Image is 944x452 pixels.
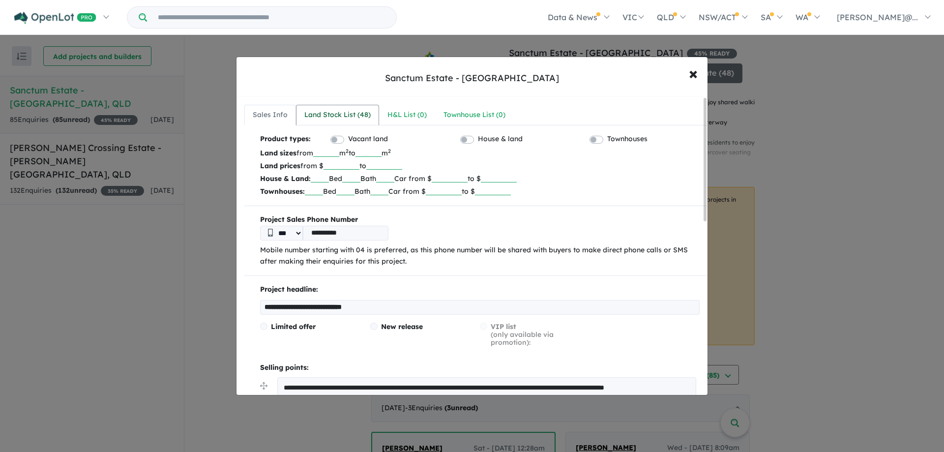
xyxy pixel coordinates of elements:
[381,322,423,331] span: New release
[260,214,700,226] b: Project Sales Phone Number
[346,148,349,154] sup: 2
[260,159,700,172] p: from $ to
[478,133,523,145] label: House & land
[260,147,700,159] p: from m to m
[253,109,288,121] div: Sales Info
[304,109,371,121] div: Land Stock List ( 48 )
[388,148,391,154] sup: 2
[260,133,311,147] b: Product types:
[260,187,305,196] b: Townhouses:
[260,244,700,268] p: Mobile number starting with 04 is preferred, as this phone number will be shared with buyers to m...
[260,161,300,170] b: Land prices
[260,149,296,157] b: Land sizes
[837,12,918,22] span: [PERSON_NAME]@...
[260,174,311,183] b: House & Land:
[260,362,700,374] p: Selling points:
[385,72,559,85] div: Sanctum Estate - [GEOGRAPHIC_DATA]
[149,7,394,28] input: Try estate name, suburb, builder or developer
[260,284,700,296] p: Project headline:
[689,62,698,84] span: ×
[443,109,505,121] div: Townhouse List ( 0 )
[260,185,700,198] p: Bed Bath Car from $ to $
[14,12,96,24] img: Openlot PRO Logo White
[260,382,267,390] img: drag.svg
[268,229,273,237] img: Phone icon
[607,133,648,145] label: Townhouses
[348,133,388,145] label: Vacant land
[260,172,700,185] p: Bed Bath Car from $ to $
[271,322,316,331] span: Limited offer
[387,109,427,121] div: H&L List ( 0 )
